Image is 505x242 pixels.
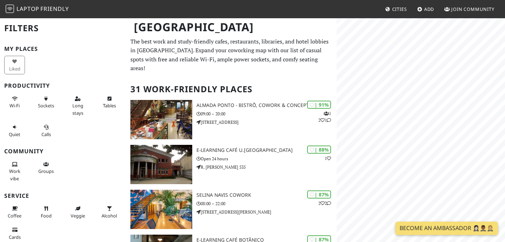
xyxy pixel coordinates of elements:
[130,145,192,184] img: e-learning Café U.Porto
[130,100,192,139] img: Almada Ponto - Bistrô, Cowork & Concept Store
[41,131,51,137] span: Video/audio calls
[36,121,57,140] button: Calls
[196,110,337,117] p: 09:00 – 20:00
[38,102,54,109] span: Power sockets
[318,200,331,207] p: 2 2
[307,146,331,154] div: | 88%
[40,5,69,13] span: Friendly
[130,37,332,73] p: The best work and study-friendly cafes, restaurants, libraries, and hotel lobbies in [GEOGRAPHIC_...
[196,155,337,162] p: Open 24 hours
[9,168,20,181] span: People working
[9,234,21,240] span: Credit cards
[307,190,331,199] div: | 87%
[4,193,122,199] h3: Service
[128,18,335,37] h1: [GEOGRAPHIC_DATA]
[36,203,57,221] button: Food
[38,168,54,174] span: Group tables
[196,147,337,153] h3: e-learning Café U.[GEOGRAPHIC_DATA]
[99,93,119,112] button: Tables
[196,164,337,170] p: R. [PERSON_NAME] 535
[130,79,332,100] h2: 31 Work-Friendly Places
[392,6,407,12] span: Cities
[67,93,88,119] button: Long stays
[36,159,57,177] button: Groups
[196,192,337,198] h3: Selina Navis CoWork
[99,203,119,221] button: Alcohol
[4,203,25,221] button: Coffee
[126,190,337,229] a: Selina Navis CoWork | 87% 22 Selina Navis CoWork 08:00 – 22:00 [STREET_ADDRESS][PERSON_NAME]
[4,82,122,89] h3: Productivity
[9,131,20,137] span: Quiet
[196,119,337,126] p: [STREET_ADDRESS]
[451,6,494,12] span: Join Community
[382,3,410,15] a: Cities
[414,3,437,15] a: Add
[67,203,88,221] button: Veggie
[424,6,434,12] span: Add
[4,18,122,39] h2: Filters
[196,102,337,108] h3: Almada Ponto - Bistrô, Cowork & Concept Store
[103,102,116,109] span: Work-friendly tables
[71,213,85,219] span: Veggie
[395,222,498,235] a: Become an Ambassador 🤵🏻‍♀️🤵🏾‍♂️🤵🏼‍♀️
[9,102,20,109] span: Stable Wi-Fi
[126,100,337,139] a: Almada Ponto - Bistrô, Cowork & Concept Store | 91% 121 Almada Ponto - Bistrô, Cowork & Concept S...
[4,46,122,52] h3: My Places
[318,110,331,123] p: 1 2 1
[307,101,331,109] div: | 91%
[6,5,14,13] img: LaptopFriendly
[36,93,57,112] button: Sockets
[41,213,52,219] span: Food
[17,5,39,13] span: Laptop
[4,93,25,112] button: Wi-Fi
[8,213,21,219] span: Coffee
[196,209,337,215] p: [STREET_ADDRESS][PERSON_NAME]
[4,148,122,155] h3: Community
[126,145,337,184] a: e-learning Café U.Porto | 88% 1 e-learning Café U.[GEOGRAPHIC_DATA] Open 24 hours R. [PERSON_NAME...
[4,121,25,140] button: Quiet
[325,155,331,162] p: 1
[130,190,192,229] img: Selina Navis CoWork
[4,159,25,184] button: Work vibe
[196,200,337,207] p: 08:00 – 22:00
[72,102,83,116] span: Long stays
[6,3,69,15] a: LaptopFriendly LaptopFriendly
[441,3,497,15] a: Join Community
[102,213,117,219] span: Alcohol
